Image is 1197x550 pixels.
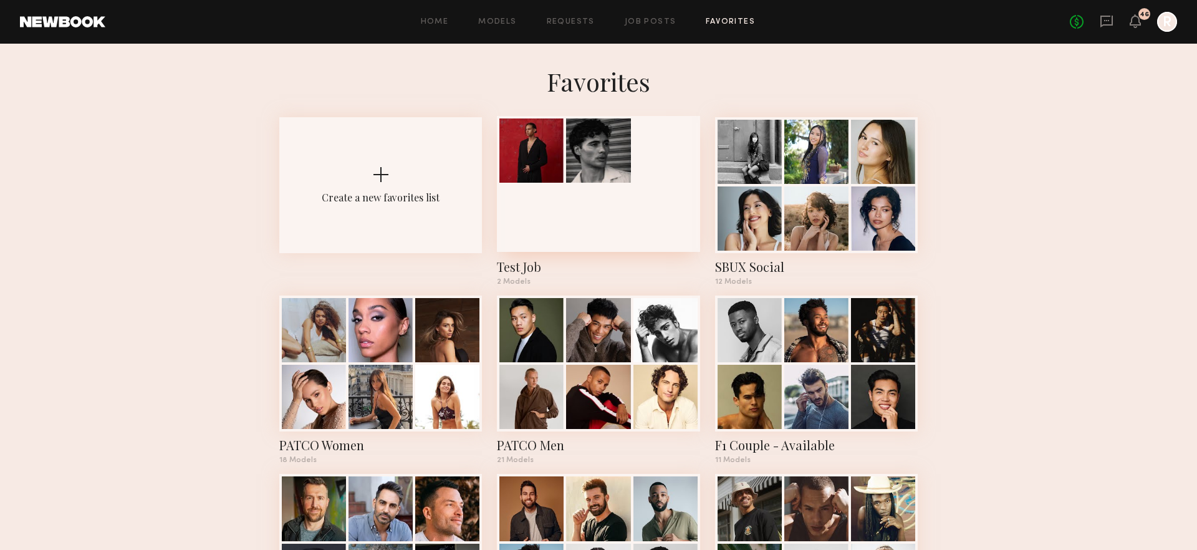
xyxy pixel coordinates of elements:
[497,456,699,464] div: 21 Models
[279,437,482,454] div: PATCO Women
[497,278,699,286] div: 2 Models
[279,296,482,464] a: PATCO Women18 Models
[279,117,482,296] button: Create a new favorites list
[547,18,595,26] a: Requests
[497,296,699,464] a: PATCO Men21 Models
[1157,12,1177,32] a: R
[421,18,449,26] a: Home
[1140,11,1149,18] div: 46
[715,258,918,276] div: SBUX Social
[625,18,676,26] a: Job Posts
[715,437,918,454] div: F1 Couple - Available
[497,437,699,454] div: PATCO Men
[478,18,516,26] a: Models
[322,191,440,204] div: Create a new favorites list
[715,296,918,464] a: F1 Couple - Available11 Models
[279,456,482,464] div: 18 Models
[715,278,918,286] div: 12 Models
[497,258,699,276] div: Test Job
[715,117,918,286] a: SBUX Social12 Models
[706,18,755,26] a: Favorites
[715,456,918,464] div: 11 Models
[497,117,699,286] a: Test Job2 Models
